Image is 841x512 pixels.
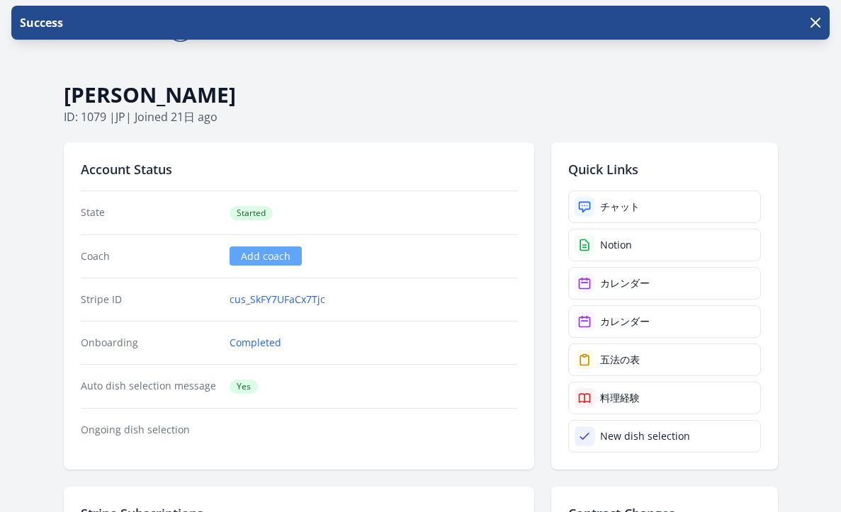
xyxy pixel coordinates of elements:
[568,229,761,261] a: Notion
[600,353,640,367] div: 五法の表
[64,81,778,108] h1: [PERSON_NAME]
[17,14,63,31] p: Success
[115,109,125,125] span: jp
[568,190,761,223] a: チャット
[81,336,219,350] dt: Onboarding
[568,159,761,179] h2: Quick Links
[230,380,258,394] span: Yes
[81,379,219,394] dt: Auto dish selection message
[600,391,640,405] div: 料理経験
[600,238,632,252] div: Notion
[568,305,761,338] a: カレンダー
[230,206,273,220] span: Started
[230,292,325,307] a: cus_SkFY7UFaCx7Tjc
[81,423,219,437] dt: Ongoing dish selection
[600,276,650,290] div: カレンダー
[64,108,778,125] p: ID: 1079 | | Joined 21日 ago
[81,249,219,263] dt: Coach
[600,200,640,214] div: チャット
[568,267,761,300] a: カレンダー
[568,382,761,414] a: 料理経験
[230,336,281,350] a: Completed
[81,205,219,220] dt: State
[600,314,650,329] div: カレンダー
[81,159,517,179] h2: Account Status
[81,292,219,307] dt: Stripe ID
[568,420,761,453] a: New dish selection
[230,246,302,266] a: Add coach
[568,343,761,376] a: 五法の表
[600,429,690,443] div: New dish selection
